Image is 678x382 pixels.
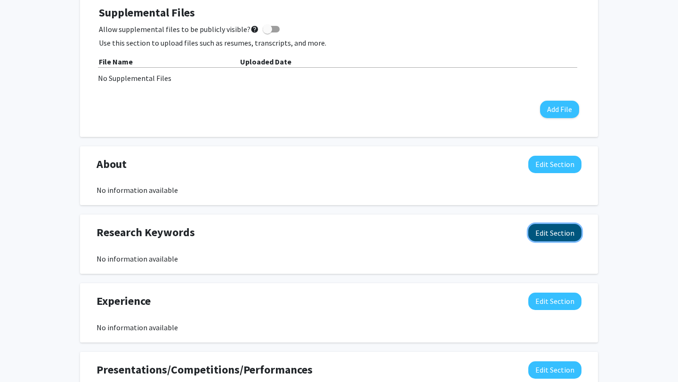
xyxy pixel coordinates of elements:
span: Presentations/Competitions/Performances [97,361,313,378]
span: About [97,156,127,173]
p: Use this section to upload files such as resumes, transcripts, and more. [99,37,579,48]
button: Edit Research Keywords [528,224,581,241]
div: No information available [97,322,581,333]
span: Allow supplemental files to be publicly visible? [99,24,259,35]
button: Edit Experience [528,293,581,310]
div: No Supplemental Files [98,72,580,84]
mat-icon: help [250,24,259,35]
button: Edit Presentations/Competitions/Performances [528,361,581,379]
b: Uploaded Date [240,57,291,66]
iframe: Chat [7,340,40,375]
button: Add File [540,101,579,118]
button: Edit About [528,156,581,173]
div: No information available [97,253,581,264]
div: No information available [97,184,581,196]
b: File Name [99,57,133,66]
span: Research Keywords [97,224,195,241]
h4: Supplemental Files [99,6,579,20]
span: Experience [97,293,151,310]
